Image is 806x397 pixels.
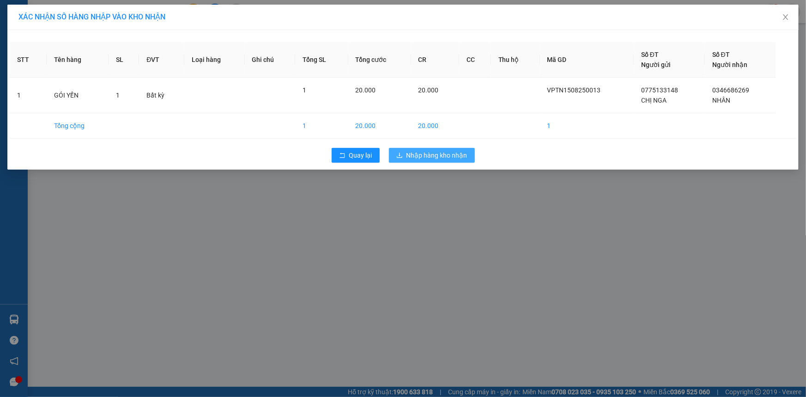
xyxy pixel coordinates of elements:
[47,113,109,139] td: Tổng cộng
[712,51,730,58] span: Số ĐT
[47,42,109,78] th: Tên hàng
[712,97,730,104] span: NHÂN
[641,51,659,58] span: Số ĐT
[295,42,348,78] th: Tổng SL
[348,42,411,78] th: Tổng cước
[491,42,540,78] th: Thu hộ
[773,5,799,31] button: Close
[712,86,749,94] span: 0346686269
[406,150,467,160] span: Nhập hàng kho nhận
[459,42,491,78] th: CC
[396,152,403,159] span: download
[18,12,165,21] span: XÁC NHẬN SỐ HÀNG NHẬP VÀO KHO NHẬN
[109,42,139,78] th: SL
[389,148,475,163] button: downloadNhập hàng kho nhận
[641,61,671,68] span: Người gửi
[116,92,120,99] span: 1
[10,78,47,113] td: 1
[47,78,109,113] td: GÓI YẾN
[184,42,245,78] th: Loại hàng
[547,86,601,94] span: VPTN1508250013
[540,113,634,139] td: 1
[10,42,47,78] th: STT
[303,86,306,94] span: 1
[339,152,345,159] span: rollback
[782,13,789,21] span: close
[139,78,184,113] td: Bất kỳ
[641,97,667,104] span: CHỊ NGA
[349,150,372,160] span: Quay lại
[348,113,411,139] td: 20.000
[712,61,747,68] span: Người nhận
[641,86,678,94] span: 0775133148
[245,42,296,78] th: Ghi chú
[295,113,348,139] td: 1
[540,42,634,78] th: Mã GD
[411,42,459,78] th: CR
[411,113,459,139] td: 20.000
[139,42,184,78] th: ĐVT
[332,148,380,163] button: rollbackQuay lại
[356,86,376,94] span: 20.000
[418,86,439,94] span: 20.000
